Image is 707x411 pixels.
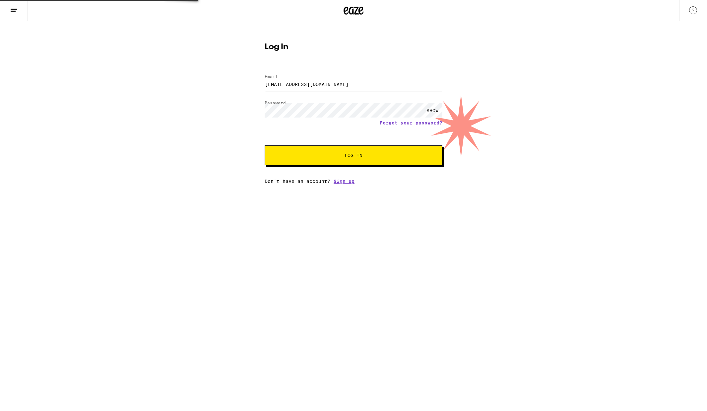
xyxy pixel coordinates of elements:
div: SHOW [422,103,442,118]
label: Email [265,74,278,79]
div: Don't have an account? [265,179,442,184]
span: Log In [345,153,362,158]
button: Log In [265,145,442,165]
input: Email [265,77,442,92]
a: Sign up [334,179,354,184]
span: Hi. Need any help? [4,5,48,10]
label: Password [265,101,286,105]
h1: Log In [265,43,442,51]
a: Forgot your password? [380,120,442,125]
